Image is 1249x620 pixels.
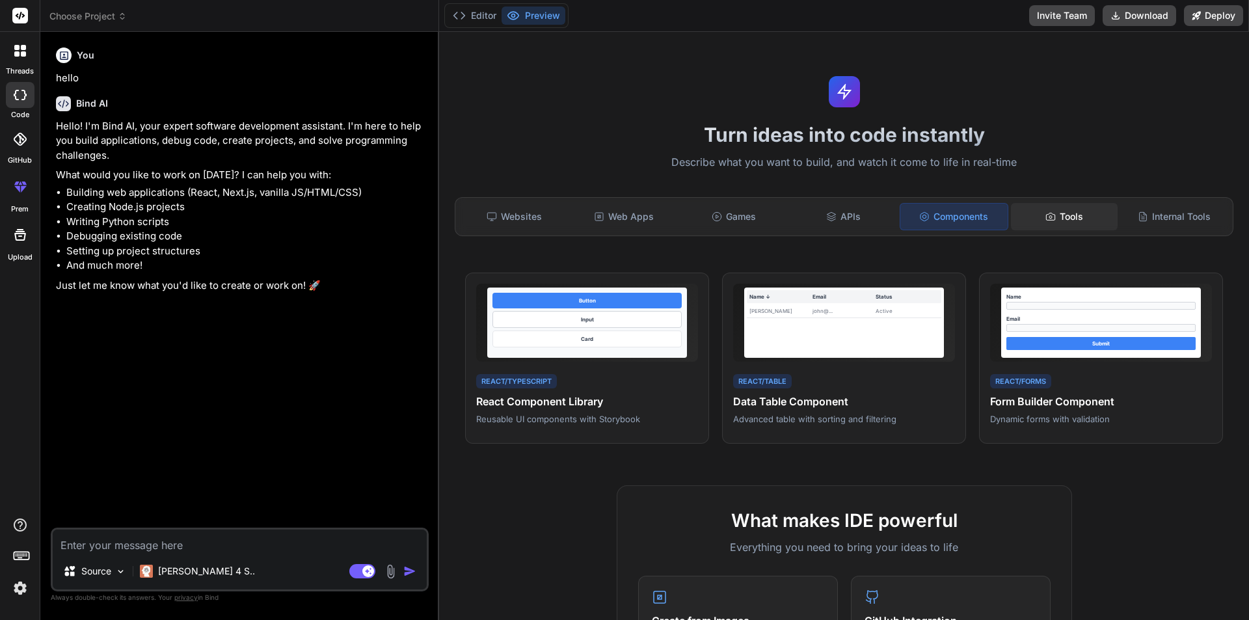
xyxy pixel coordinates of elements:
[51,591,429,604] p: Always double-check its answers. Your in Bind
[900,203,1008,230] div: Components
[158,565,255,578] p: [PERSON_NAME] 4 S..
[733,394,955,409] h4: Data Table Component
[66,258,426,273] li: And much more!
[56,71,426,86] p: hello
[461,203,568,230] div: Websites
[11,109,29,120] label: code
[813,307,876,315] div: john@...
[56,278,426,293] p: Just let me know what you'd like to create or work on! 🚀
[571,203,678,230] div: Web Apps
[638,507,1051,534] h2: What makes IDE powerful
[9,577,31,599] img: settings
[1006,315,1196,323] div: Email
[383,564,398,579] img: attachment
[66,200,426,215] li: Creating Node.js projects
[502,7,565,25] button: Preview
[492,293,682,308] div: Button
[492,330,682,347] div: Card
[476,374,557,389] div: React/TypeScript
[140,565,153,578] img: Claude 4 Sonnet
[790,203,897,230] div: APIs
[81,565,111,578] p: Source
[476,413,698,425] p: Reusable UI components with Storybook
[448,7,502,25] button: Editor
[876,307,939,315] div: Active
[6,66,34,77] label: threads
[876,293,939,301] div: Status
[990,394,1212,409] h4: Form Builder Component
[66,244,426,259] li: Setting up project structures
[56,119,426,163] p: Hello! I'm Bind AI, your expert software development assistant. I'm here to help you build applic...
[115,566,126,577] img: Pick Models
[680,203,788,230] div: Games
[749,293,813,301] div: Name ↓
[447,123,1241,146] h1: Turn ideas into code instantly
[1103,5,1176,26] button: Download
[11,204,29,215] label: prem
[77,49,94,62] h6: You
[1006,293,1196,301] div: Name
[66,215,426,230] li: Writing Python scripts
[49,10,127,23] span: Choose Project
[174,593,198,601] span: privacy
[56,168,426,183] p: What would you like to work on [DATE]? I can help you with:
[76,97,108,110] h6: Bind AI
[66,185,426,200] li: Building web applications (React, Next.js, vanilla JS/HTML/CSS)
[1029,5,1095,26] button: Invite Team
[733,374,792,389] div: React/Table
[1120,203,1228,230] div: Internal Tools
[8,252,33,263] label: Upload
[403,565,416,578] img: icon
[813,293,876,301] div: Email
[1184,5,1243,26] button: Deploy
[1011,203,1118,230] div: Tools
[990,374,1051,389] div: React/Forms
[66,229,426,244] li: Debugging existing code
[476,394,698,409] h4: React Component Library
[447,154,1241,171] p: Describe what you want to build, and watch it come to life in real-time
[492,311,682,328] div: Input
[8,155,32,166] label: GitHub
[1006,337,1196,350] div: Submit
[638,539,1051,555] p: Everything you need to bring your ideas to life
[990,413,1212,425] p: Dynamic forms with validation
[733,413,955,425] p: Advanced table with sorting and filtering
[749,307,813,315] div: [PERSON_NAME]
